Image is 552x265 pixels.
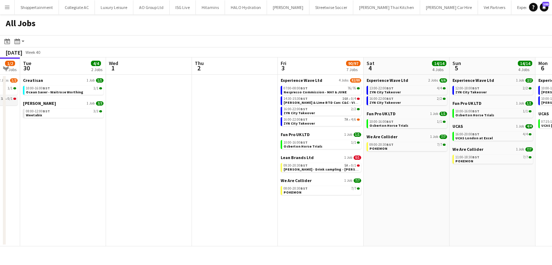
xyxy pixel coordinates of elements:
span: 7/7 [351,187,356,190]
span: 09:30-20:30 [284,164,308,167]
span: Nespresso Commission - MAY & JUNE [284,90,347,94]
button: Luxury Leisure [95,0,133,14]
a: 10:00-16:00BST1/1Osberton Horse Trials [455,109,532,117]
span: Experience Wave Ltd [367,78,408,83]
span: 1 Job [516,147,524,152]
span: 7/7 [523,155,528,159]
div: 2 Jobs [5,67,17,72]
span: 1/1 [354,132,361,137]
span: 3/3 [99,110,102,112]
span: POKEMON [369,146,387,151]
span: 1 Job [344,178,352,183]
div: Experience Wave Ltd2 Jobs6/613:00-22:00BST4/4ZYN City Takeover16:00-22:00BST2/2ZYN City Takeover [367,78,447,111]
span: 1 Job [87,78,95,83]
div: Experience Wave Ltd1 Job2/212:00-18:00BST2/2ZYN City Takeover [452,78,533,101]
span: POKEMON [455,159,473,163]
span: 76/76 [357,87,360,89]
a: 09:30-20:30BST5A•0/1[PERSON_NAME] - Drink sampling - [PERSON_NAME] [284,163,360,171]
span: 4/4 [443,87,446,89]
span: Mon [538,60,548,66]
span: 1 Job [344,155,352,160]
span: 4 [365,64,374,72]
span: BST [472,86,479,90]
span: 1 Job [516,124,524,129]
a: 14:30-15:30BST16A•0/4[PERSON_NAME] & Lime RTD Can: C&C - VIRTUAL TRAINING [284,96,360,104]
span: 1/2 [5,61,15,66]
span: 1/1 [96,78,103,83]
span: BST [472,155,479,159]
span: 76/76 [348,87,356,90]
span: 1/1 [93,87,98,90]
span: 6/6 [440,78,447,83]
span: Experience Wave Ltd [281,78,322,83]
span: 2/2 [351,107,356,111]
span: Fun Pro UK LTD [367,111,396,116]
span: 1 Job [344,132,352,137]
div: 4 Jobs [432,67,446,72]
span: ZYN City Takeover [369,90,401,94]
span: 09:00-20:30 [369,143,394,147]
span: 2 Jobs [428,78,438,83]
span: 1/1 [8,87,13,90]
span: 0/1 [354,155,361,160]
a: We Are Collider1 Job7/7 [367,134,447,139]
a: 09:00-20:30BST7/7POKEMON [369,142,446,150]
span: 10:00-16:00 [455,110,479,113]
div: • [284,164,360,167]
div: Lean Brands Ltd1 Job0/109:30-20:30BST5A•0/1[PERSON_NAME] - Drink sampling - [PERSON_NAME] [281,155,361,178]
span: ZYN City Takeover [284,121,315,126]
span: 4/4 [91,61,101,66]
a: Creatisan1 Job1/1 [23,78,103,83]
a: 12:00-18:00BST2/2ZYN City Takeover [455,86,532,94]
span: UCAS London at Excel [455,136,493,140]
span: 0/1 [13,98,16,100]
span: 1/1 [357,141,360,144]
span: 90/97 [346,61,360,66]
a: 11:00-18:30BST7/7POKEMON [455,155,532,163]
div: • [284,97,360,101]
span: Week 40 [24,50,42,55]
span: 2 [194,64,204,72]
span: 5 [451,64,461,72]
span: 16:00-22:00 [284,107,308,111]
div: [PERSON_NAME]1 Job3/308:00-12:00BST3/3Weetabix [23,101,103,119]
span: BST [472,109,479,113]
span: Frank PR [23,101,56,106]
span: BST [43,109,50,113]
span: 2/2 [529,87,532,89]
span: 3 [280,64,286,72]
span: 10:00-16:00 [369,120,394,124]
div: 2 Jobs [91,67,102,72]
span: UCAS [452,124,463,129]
span: 08:00-20:30 [284,187,308,190]
span: 1 Job [87,101,95,106]
span: 4/6 [351,118,356,121]
span: 2/2 [437,97,442,101]
a: Experience Wave Ltd2 Jobs6/6 [367,78,447,83]
a: Fun Pro UK LTD1 Job1/1 [281,132,361,137]
span: 6 [537,64,548,72]
span: Ocean Saver - Waitrose Worthing [26,90,83,94]
span: 16A [342,97,348,101]
button: Streetwise Soccer [309,0,353,14]
span: BST [472,132,479,136]
a: 13:00-22:00BST4/4ZYN City Takeover [369,86,446,94]
div: We Are Collider1 Job7/711:00-18:30BST7/7POKEMON [452,147,533,165]
span: 4/4 [437,87,442,90]
div: Fun Pro UK LTD1 Job1/110:00-16:00BST1/1Osberton Horse Trials [367,111,447,134]
button: AO Group Ltd [133,0,170,14]
span: BST [386,86,394,90]
span: 7/7 [443,144,446,146]
a: Experience Wave Ltd1 Job2/2 [452,78,533,83]
span: 08:00-12:00 [26,110,50,113]
span: 16:00-22:00 [284,118,308,121]
span: 2/2 [443,98,446,100]
span: BST [300,117,308,122]
a: 16:00-22:00BST7A•4/6ZYN City Takeover [284,117,360,125]
div: Fun Pro UK LTD1 Job1/110:00-16:00BST1/1Osberton Horse Trials [452,101,533,124]
span: Weetabix [26,113,42,117]
div: We Are Collider1 Job7/708:00-20:30BST7/7POKEMON [281,178,361,196]
span: BST [386,119,394,124]
button: HALO Hydration [225,0,267,14]
div: Fun Pro UK LTD1 Job1/110:00-16:00BST1/1Osberton Horse Trials [281,132,361,155]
